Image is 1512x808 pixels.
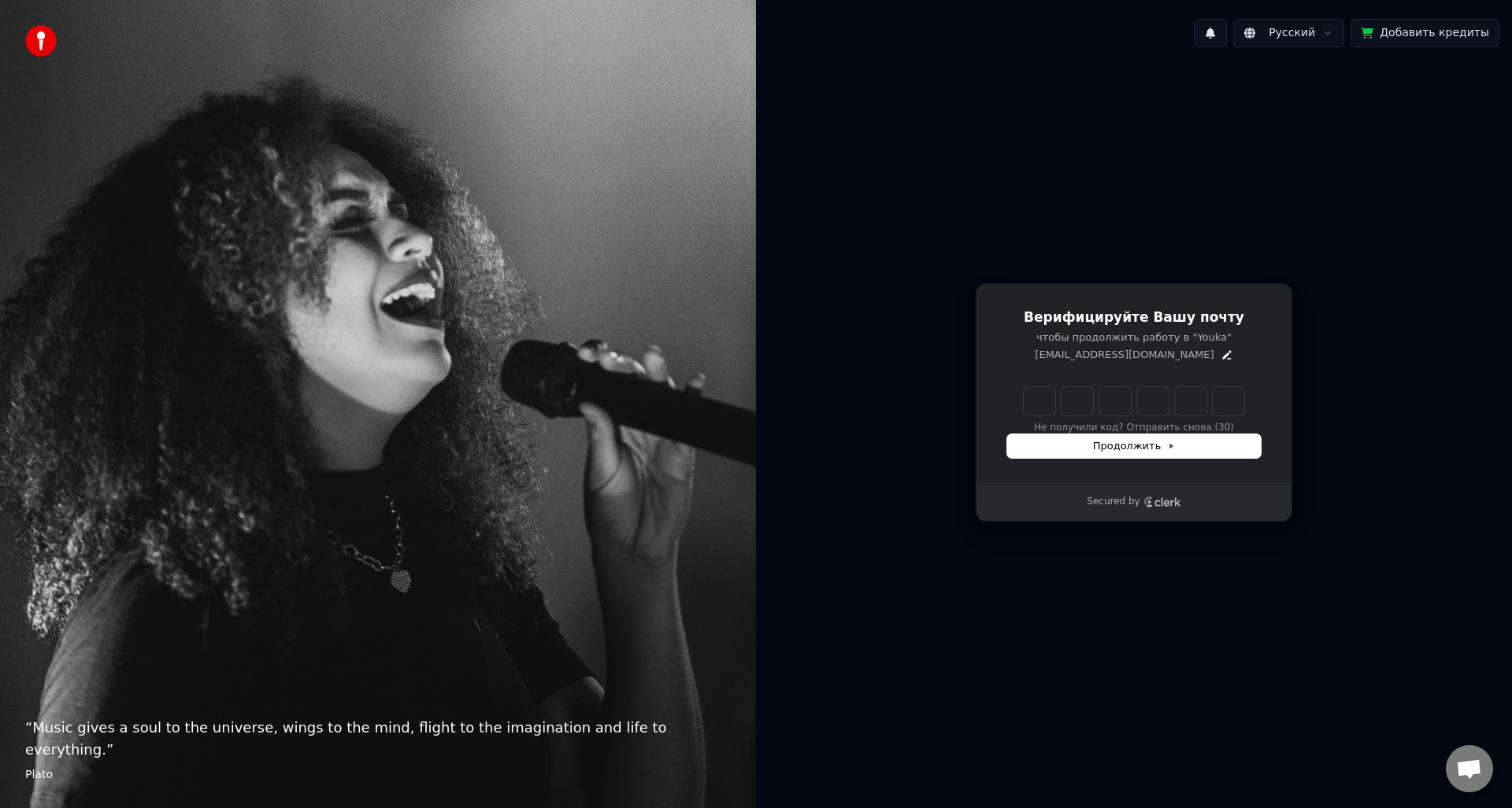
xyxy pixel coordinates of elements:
[1446,745,1493,792] div: Открытый чат
[1093,439,1176,453] span: Продолжить
[1007,308,1261,327] h1: Верифицируйте Вашу почту
[1007,330,1261,345] p: чтобы продолжить работу в "Youka"
[1024,387,1244,415] input: Enter verification code
[1221,349,1233,361] button: Edit
[1007,434,1261,458] button: Продолжить
[1035,348,1214,362] p: [EMAIL_ADDRESS][DOMAIN_NAME]
[1143,496,1181,507] a: Clerk logo
[25,767,731,783] footer: Plato
[1351,19,1499,47] button: Добавить кредиты
[25,717,731,761] p: “ Music gives a soul to the universe, wings to the mind, flight to the imagination and life to ev...
[1087,496,1140,508] p: Secured by
[25,25,57,57] img: youka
